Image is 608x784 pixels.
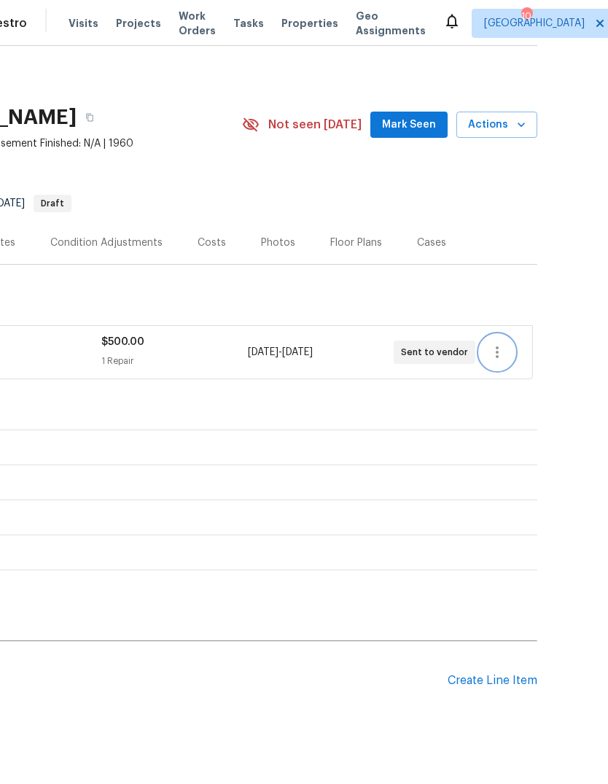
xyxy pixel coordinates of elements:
[330,236,382,250] div: Floor Plans
[101,337,144,347] span: $500.00
[370,112,448,139] button: Mark Seen
[50,236,163,250] div: Condition Adjustments
[248,345,313,360] span: -
[401,345,474,360] span: Sent to vendor
[484,16,585,31] span: [GEOGRAPHIC_DATA]
[77,104,103,131] button: Copy Address
[268,117,362,132] span: Not seen [DATE]
[282,347,313,357] span: [DATE]
[261,236,295,250] div: Photos
[468,116,526,134] span: Actions
[116,16,161,31] span: Projects
[417,236,446,250] div: Cases
[382,116,436,134] span: Mark Seen
[448,674,537,688] div: Create Line Item
[198,236,226,250] div: Costs
[248,347,278,357] span: [DATE]
[456,112,537,139] button: Actions
[101,354,247,368] div: 1 Repair
[35,199,70,208] span: Draft
[233,18,264,28] span: Tasks
[521,9,531,23] div: 10
[179,9,216,38] span: Work Orders
[356,9,426,38] span: Geo Assignments
[281,16,338,31] span: Properties
[69,16,98,31] span: Visits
